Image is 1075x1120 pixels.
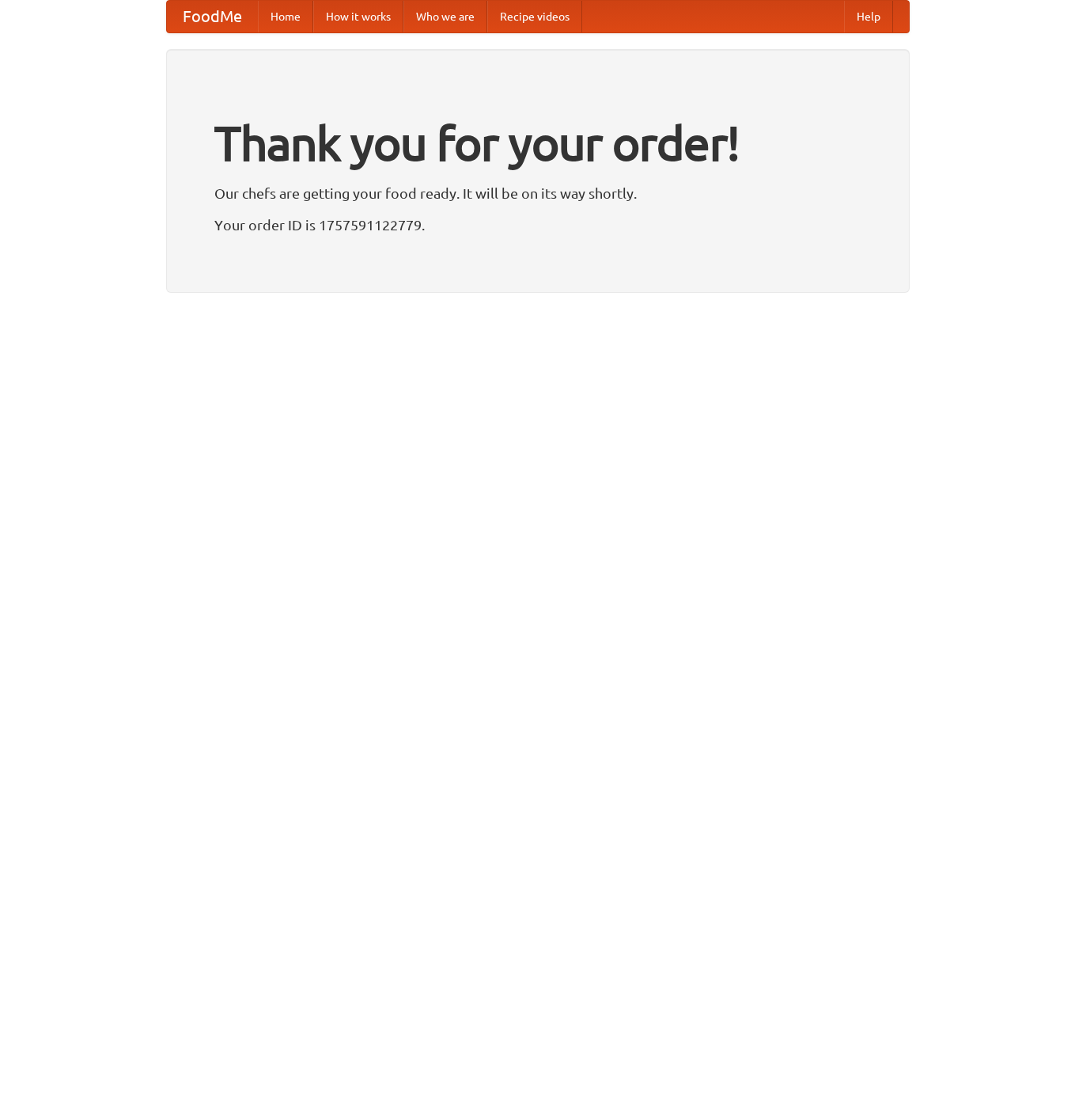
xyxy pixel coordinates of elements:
p: Your order ID is 1757591122779. [214,213,861,237]
p: Our chefs are getting your food ready. It will be on its way shortly. [214,181,861,205]
a: Help [844,1,893,32]
a: Who we are [403,1,487,32]
h1: Thank you for your order! [214,105,861,181]
a: Home [258,1,313,32]
a: Recipe videos [487,1,582,32]
a: FoodMe [167,1,258,32]
a: How it works [313,1,403,32]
